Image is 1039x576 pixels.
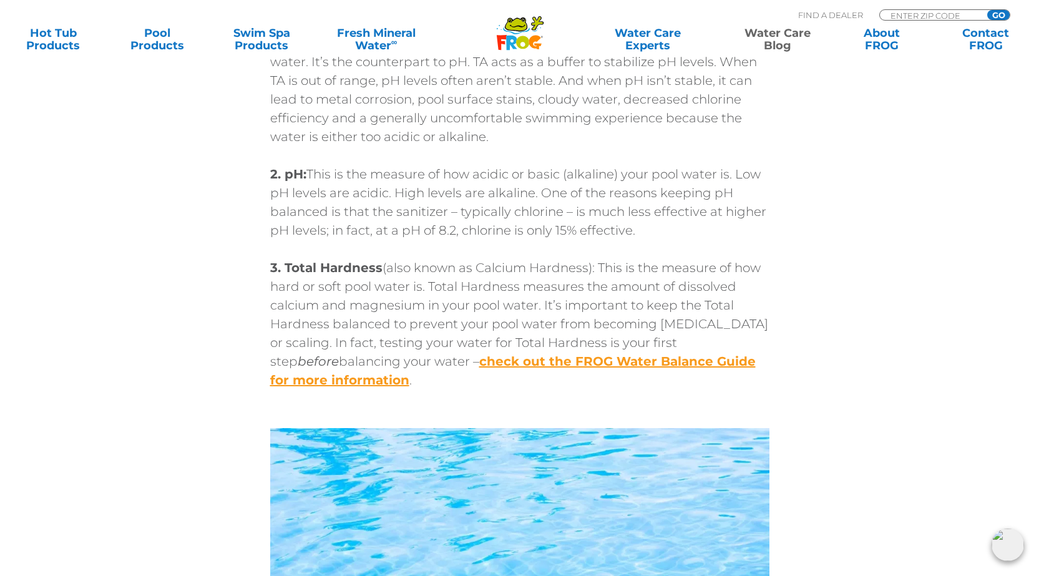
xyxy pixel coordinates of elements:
[270,258,769,389] p: (also known as Calcium Hardness): This is the measure of how hard or soft pool water is. Total Ha...
[325,27,427,52] a: Fresh MineralWater∞
[945,27,1027,52] a: ContactFROG
[582,27,713,52] a: Water CareExperts
[391,37,398,47] sup: ∞
[992,529,1024,561] img: openIcon
[270,260,383,275] strong: 3. Total Hardness
[841,27,922,52] a: AboutFROG
[889,10,973,21] input: Zip Code Form
[737,27,818,52] a: Water CareBlog
[987,10,1010,20] input: GO
[221,27,302,52] a: Swim SpaProducts
[298,354,339,369] em: before
[270,354,756,388] a: check out the FROG Water Balance Guide for more information
[270,167,306,182] strong: 2. pH:
[270,165,769,240] p: This is the measure of how acidic or basic (alkaline) your pool water is. Low pH levels are acidi...
[798,9,863,21] p: Find A Dealer
[270,34,769,146] p: is the measurement of alkaline substances in your pool water. It’s the counterpart to pH. TA acts...
[12,27,94,52] a: Hot TubProducts
[117,27,198,52] a: PoolProducts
